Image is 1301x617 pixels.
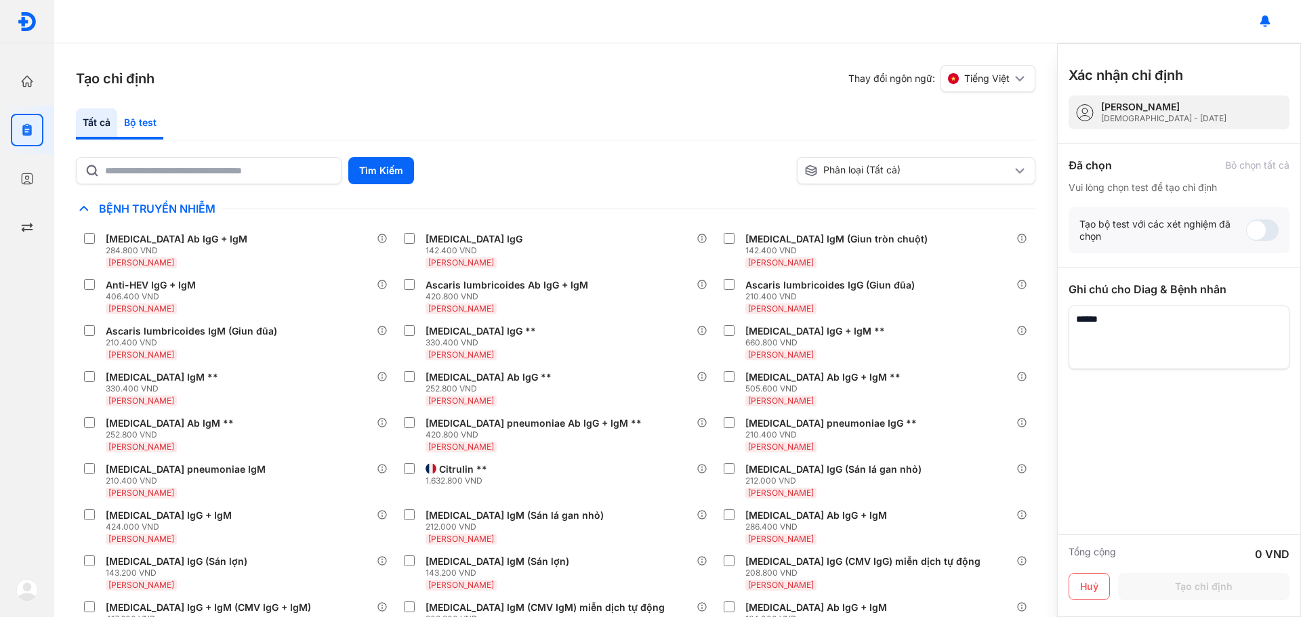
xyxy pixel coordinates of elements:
div: [MEDICAL_DATA] pneumoniae Ab IgG + IgM ** [426,417,642,429]
span: [PERSON_NAME] [748,534,814,544]
div: 210.400 VND [745,291,920,302]
div: [MEDICAL_DATA] pneumoniae IgG ** [745,417,917,429]
div: 212.000 VND [426,522,609,532]
div: Bộ test [117,108,163,140]
button: Tìm Kiếm [348,157,414,184]
div: Phân loại (Tất cả) [804,164,1012,177]
div: Vui lòng chọn test để tạo chỉ định [1069,182,1289,194]
div: 0 VND [1255,546,1289,562]
div: Thay đổi ngôn ngữ: [848,65,1035,92]
div: 1.632.800 VND [426,475,493,486]
div: 142.400 VND [426,245,528,256]
div: [MEDICAL_DATA] IgG + IgM ** [745,325,885,337]
div: [PERSON_NAME] [1101,101,1226,113]
span: [PERSON_NAME] [428,349,494,360]
div: [MEDICAL_DATA] IgM (Sán lá gan nhỏ) [426,509,604,522]
div: [MEDICAL_DATA] IgM (Giun tròn chuột) [745,233,928,245]
div: Tạo bộ test với các xét nghiệm đã chọn [1079,218,1246,242]
div: 505.600 VND [745,383,906,394]
span: [PERSON_NAME] [108,349,174,360]
div: 208.800 VND [745,568,986,578]
div: [MEDICAL_DATA] Ab IgG ** [426,371,552,383]
span: [PERSON_NAME] [748,257,814,268]
div: 143.200 VND [426,568,575,578]
div: [MEDICAL_DATA] Ab IgG + IgM [106,233,247,245]
div: 143.200 VND [106,568,253,578]
div: 420.800 VND [426,429,647,440]
span: [PERSON_NAME] [428,396,494,406]
div: 212.000 VND [745,475,927,486]
span: [PERSON_NAME] [428,534,494,544]
div: [MEDICAL_DATA] Ab IgM ** [106,417,234,429]
div: 210.400 VND [745,429,922,440]
h3: Xác nhận chỉ định [1069,66,1183,85]
div: 424.000 VND [106,522,237,532]
div: Tổng cộng [1069,546,1116,562]
div: [MEDICAL_DATA] IgG ** [426,325,536,337]
div: [MEDICAL_DATA] Ab IgG + IgM [745,601,887,614]
div: Anti-HEV IgG + IgM [106,279,196,291]
div: [MEDICAL_DATA] IgG (Sán lợn) [106,555,247,568]
div: [DEMOGRAPHIC_DATA] - [DATE] [1101,113,1226,124]
div: 660.800 VND [745,337,890,348]
div: 210.400 VND [106,475,271,486]
span: [PERSON_NAME] [748,303,814,314]
div: Ghi chú cho Diag & Bệnh nhân [1069,281,1289,297]
span: [PERSON_NAME] [748,396,814,406]
div: Ascaris lumbricoides IgM (Giun đũa) [106,325,277,337]
div: 252.800 VND [106,429,239,440]
button: Huỷ [1069,573,1110,600]
button: Tạo chỉ định [1118,573,1289,600]
div: [MEDICAL_DATA] Ab IgG + IgM ** [745,371,901,383]
div: Đã chọn [1069,157,1112,173]
div: 420.800 VND [426,291,594,302]
div: [MEDICAL_DATA] IgG + IgM [106,509,232,522]
span: [PERSON_NAME] [428,580,494,590]
h3: Tạo chỉ định [76,69,154,88]
div: 210.400 VND [106,337,283,348]
span: [PERSON_NAME] [748,580,814,590]
div: 330.400 VND [106,383,224,394]
div: Ascaris lumbricoides Ab IgG + IgM [426,279,588,291]
div: [MEDICAL_DATA] IgM (CMV IgM) miễn dịch tự động [426,601,665,614]
span: [PERSON_NAME] [108,257,174,268]
span: [PERSON_NAME] [428,442,494,452]
div: Bỏ chọn tất cả [1225,159,1289,171]
div: Ascaris lumbricoides IgG (Giun đũa) [745,279,915,291]
span: Bệnh Truyền Nhiễm [92,202,222,215]
div: [MEDICAL_DATA] IgM (Sán lợn) [426,555,569,568]
img: logo [17,12,37,32]
div: [MEDICAL_DATA] IgG (CMV IgG) miễn dịch tự động [745,555,980,568]
div: 406.400 VND [106,291,201,302]
div: 330.400 VND [426,337,541,348]
div: [MEDICAL_DATA] pneumoniae IgM [106,463,266,475]
div: Citrulin ** [439,463,487,475]
span: [PERSON_NAME] [108,534,174,544]
div: [MEDICAL_DATA] IgM ** [106,371,218,383]
img: logo [16,579,38,601]
span: [PERSON_NAME] [108,396,174,406]
span: [PERSON_NAME] [108,580,174,590]
span: [PERSON_NAME] [108,488,174,498]
span: [PERSON_NAME] [428,257,494,268]
div: Tất cả [76,108,117,140]
div: [MEDICAL_DATA] Ab IgG + IgM [745,509,887,522]
span: [PERSON_NAME] [748,349,814,360]
div: [MEDICAL_DATA] IgG + IgM (CMV IgG + IgM) [106,601,311,614]
div: 286.400 VND [745,522,892,532]
div: [MEDICAL_DATA] IgG (Sán lá gan nhỏ) [745,463,922,475]
span: Tiếng Việt [964,72,1010,85]
div: 252.800 VND [426,383,557,394]
span: [PERSON_NAME] [428,303,494,314]
span: [PERSON_NAME] [748,442,814,452]
span: [PERSON_NAME] [108,303,174,314]
span: [PERSON_NAME] [748,488,814,498]
div: 142.400 VND [745,245,933,256]
div: [MEDICAL_DATA] IgG [426,233,522,245]
span: [PERSON_NAME] [108,442,174,452]
div: 284.800 VND [106,245,253,256]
